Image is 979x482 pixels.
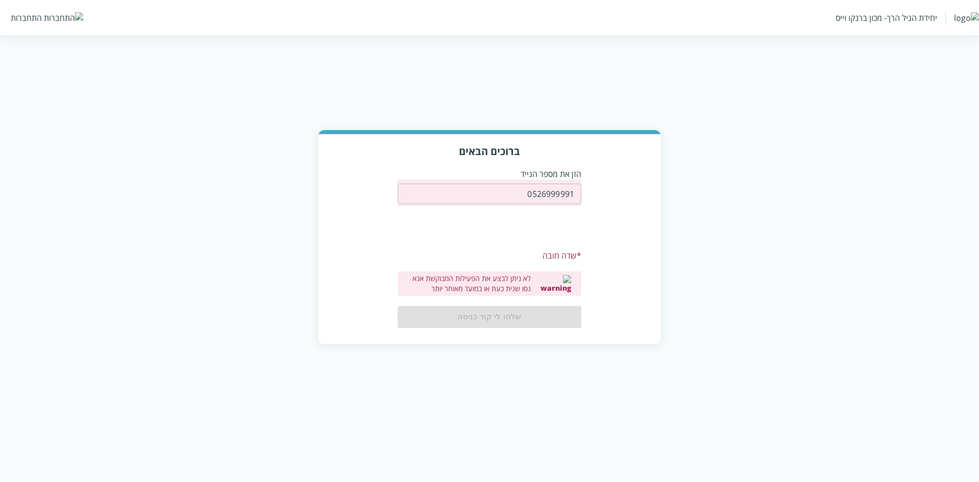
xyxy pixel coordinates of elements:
p: הזן את מספר הנייד [398,168,581,180]
h3: ברוכים הבאים [328,144,651,158]
img: התחברות [44,12,83,23]
img: warning [537,275,571,293]
input: טלפון [398,184,581,204]
img: logo [954,12,979,23]
iframe: reCAPTCHA [426,210,581,250]
div: יחידת הגיל הרך- מכון ברנקו וייס [836,12,937,23]
div: התחברות [11,12,42,23]
span: * שדה חובה [543,250,581,261]
label: לא ניתן לבצע את הפעילות המבוקשת אנא נסו שנית כעת או במועד מאוחר יותר [408,273,531,294]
